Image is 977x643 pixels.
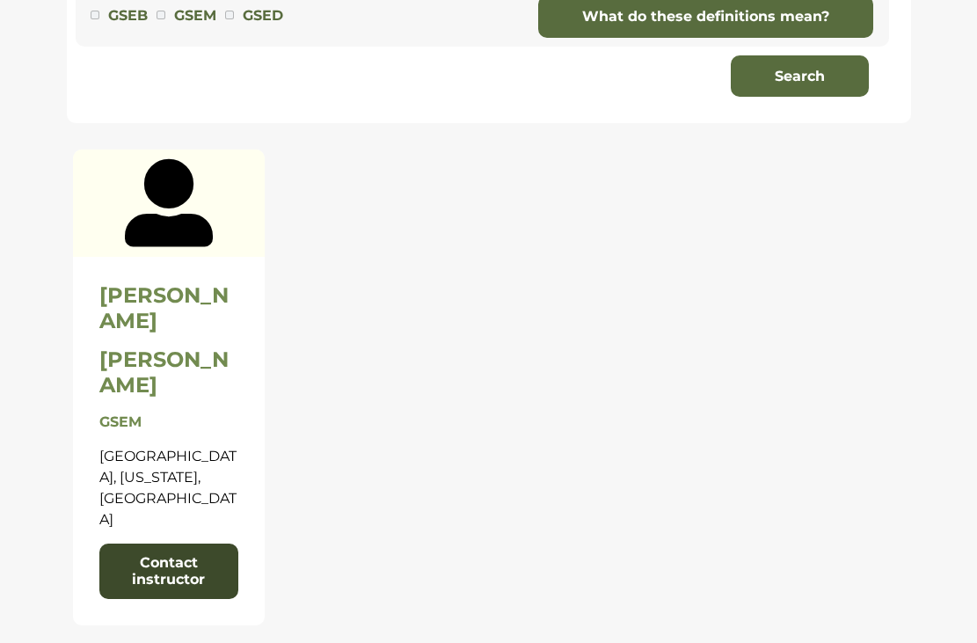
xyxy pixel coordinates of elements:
p: GSEM [99,412,238,433]
label: GSED [243,4,283,27]
p: [GEOGRAPHIC_DATA], [US_STATE], [GEOGRAPHIC_DATA] [99,446,238,530]
label: GSEM [174,4,216,27]
button: Search [731,55,869,98]
label: GSEB [108,4,148,27]
h2: [PERSON_NAME] [99,347,238,398]
h2: [PERSON_NAME] [99,283,238,334]
a: Contact instructor [99,544,238,599]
